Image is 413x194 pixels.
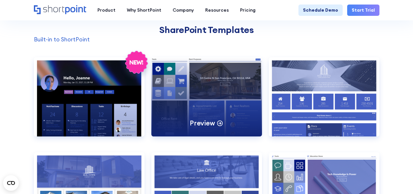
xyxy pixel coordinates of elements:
iframe: Chat Widget [381,163,413,194]
div: Product [97,7,116,14]
a: Schedule Demo [298,5,343,16]
a: Home [34,5,86,15]
button: Open CMP widget [3,175,19,191]
a: Company [167,5,200,16]
h2: SharePoint Templates [34,25,379,35]
a: Documents 2 [269,57,379,145]
a: Why ShortPoint [121,5,167,16]
div: Pricing [240,7,256,14]
p: Built-in to ShortPoint [34,35,379,44]
a: Resources [200,5,235,16]
a: Communication [34,57,145,145]
div: Resources [205,7,229,14]
div: Company [173,7,194,14]
a: Product [92,5,121,16]
a: Start Trial [347,5,379,16]
div: Why ShortPoint [127,7,161,14]
p: Preview [190,119,215,127]
a: Pricing [235,5,261,16]
a: Documents 1Preview [151,57,262,145]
